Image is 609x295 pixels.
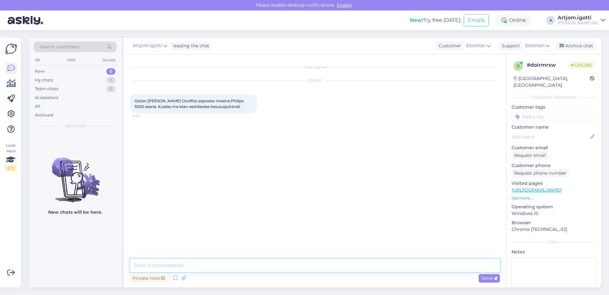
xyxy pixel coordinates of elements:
img: No chats [29,146,122,203]
div: Private note [130,274,167,283]
div: 7 [107,77,115,84]
div: 0 [106,68,115,75]
div: Archive chat [556,42,596,50]
p: Browser [512,219,596,226]
p: Notes [512,249,596,255]
div: Socials [101,56,117,64]
div: New [35,68,45,75]
span: Estonian [525,42,545,49]
div: Team chats [35,86,58,92]
span: New chats [65,123,85,129]
p: Customer tags [512,104,596,111]
div: All [35,103,40,110]
b: New! [410,17,423,23]
div: All [34,56,41,64]
div: Chat started [130,64,500,70]
a: [URL][DOMAIN_NAME] [512,187,561,193]
div: Request email [512,151,548,160]
div: Try free [DATE]: [410,17,461,24]
div: Archived [35,112,53,118]
p: Visited pages [512,180,596,187]
span: Artjom.igotti [133,42,162,49]
div: Web [66,56,77,64]
span: Estonian [466,42,486,49]
img: Askly Logo [5,43,17,55]
div: [DATE] [130,78,500,84]
span: Ostsin [PERSON_NAME] Onoffist espresso masina Philips 5500 seeria. Kuidas ma leian eestikeelse ka... [134,98,245,109]
div: Extra [512,239,596,245]
div: Online [496,15,531,26]
div: My chats [35,77,53,84]
p: Customer phone [512,162,596,169]
span: d [517,64,520,68]
div: Customer information [512,94,596,100]
span: Online [569,62,594,69]
button: Emails [464,14,489,26]
span: Send [481,275,497,281]
p: Customer email [512,144,596,151]
div: AI Assistant [35,95,58,101]
div: Customer [436,43,461,49]
span: 15:07 [132,114,156,118]
div: # doirmrxw [527,61,569,69]
input: Add name [512,133,589,140]
div: [PERSON_NAME] OÜ [558,20,598,25]
p: Operating system [512,204,596,210]
p: Chrome [TECHNICAL_ID] [512,226,596,233]
div: A [546,16,555,25]
div: Request phone number [512,169,569,178]
input: Add a tag [512,112,596,121]
div: leading the chat [171,43,209,49]
div: 1 / 3 [5,165,16,171]
div: Support [499,43,520,49]
span: Enable [335,2,354,8]
div: 0 [106,86,115,92]
p: Customer name [512,124,596,131]
p: Windows 10 [512,210,596,217]
div: Artjom.igotti [558,15,598,20]
p: See more ... [512,195,596,201]
div: Look Here [5,143,16,171]
div: [GEOGRAPHIC_DATA], [GEOGRAPHIC_DATA] [514,75,590,89]
p: New chats will be here. [48,209,102,216]
a: Artjom.igotti[PERSON_NAME] OÜ [558,15,605,25]
span: Search customers [39,44,80,50]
